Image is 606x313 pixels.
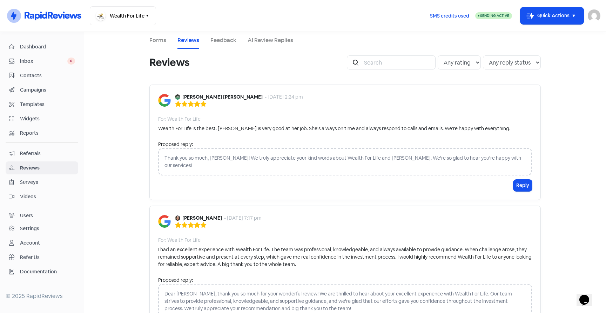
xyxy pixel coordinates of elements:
[6,237,78,249] a: Account
[20,225,39,232] div: Settings
[20,164,75,172] span: Reviews
[6,147,78,160] a: Referrals
[20,58,67,65] span: Inbox
[6,55,78,68] a: Inbox 0
[224,214,262,222] div: - [DATE] 7:17 pm
[475,12,512,20] a: Sending Active
[158,148,532,175] div: Thank you so much, [PERSON_NAME]! We truly appreciate your kind words about Wealth For Life and [...
[20,239,40,247] div: Account
[149,36,166,45] a: Forms
[20,115,75,122] span: Widgets
[158,215,171,228] img: Image
[20,268,75,275] span: Documentation
[20,43,75,51] span: Dashboard
[588,9,600,22] img: User
[265,93,303,101] div: - [DATE] 2:24 pm
[6,127,78,140] a: Reports
[20,254,75,261] span: Refer Us
[6,222,78,235] a: Settings
[20,212,33,219] div: Users
[6,251,78,264] a: Refer Us
[210,36,236,45] a: Feedback
[6,209,78,222] a: Users
[6,84,78,96] a: Campaigns
[6,190,78,203] a: Videos
[6,265,78,278] a: Documentation
[175,215,180,221] img: Avatar
[20,150,75,157] span: Referrals
[430,12,469,20] span: SMS credits used
[158,246,532,268] div: I had an excellent experience with Wealth For Life. The team was professional, knowledgeable, and...
[513,180,532,191] button: Reply
[20,101,75,108] span: Templates
[6,112,78,125] a: Widgets
[158,237,201,244] div: For: Wealth For Life
[480,13,509,18] span: Sending Active
[158,115,201,123] div: For: Wealth For Life
[175,94,180,100] img: Avatar
[20,193,75,200] span: Videos
[6,292,78,300] div: © 2025 RapidReviews
[158,94,171,107] img: Image
[182,93,263,101] b: [PERSON_NAME] [PERSON_NAME]
[6,176,78,189] a: Surveys
[20,179,75,186] span: Surveys
[67,58,75,65] span: 0
[360,55,436,69] input: Search
[182,214,222,222] b: [PERSON_NAME]
[6,69,78,82] a: Contacts
[20,129,75,137] span: Reports
[149,51,189,74] h1: Reviews
[177,36,199,45] a: Reviews
[20,72,75,79] span: Contacts
[6,161,78,174] a: Reviews
[158,141,532,148] div: Proposed reply:
[577,285,599,306] iframe: chat widget
[158,125,510,132] div: Wealth For Life is the best. [PERSON_NAME] is very good at her job. She's always on time and alwa...
[90,6,156,25] button: Wealth For Life
[520,7,584,24] button: Quick Actions
[248,36,293,45] a: AI Review Replies
[6,98,78,111] a: Templates
[158,277,532,284] div: Proposed reply:
[6,40,78,53] a: Dashboard
[424,12,475,19] a: SMS credits used
[20,86,75,94] span: Campaigns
